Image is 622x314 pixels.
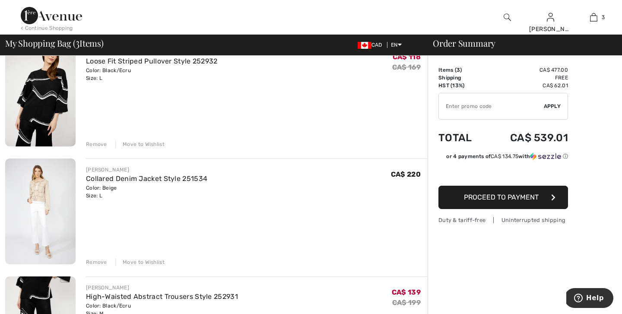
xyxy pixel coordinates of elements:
span: EN [391,42,402,48]
img: My Info [547,12,554,22]
div: Duty & tariff-free | Uninterrupted shipping [438,216,568,224]
img: Sezzle [530,152,561,160]
div: Color: Black/Ecru Size: L [86,67,218,82]
td: Free [486,74,568,82]
input: Promo code [439,93,544,119]
span: CA$ 134.75 [491,153,518,159]
div: or 4 payments of with [446,152,568,160]
td: CA$ 477.00 [486,66,568,74]
div: [PERSON_NAME] [86,284,238,292]
td: CA$ 62.01 [486,82,568,89]
iframe: PayPal-paypal [438,163,568,183]
div: Remove [86,140,107,148]
span: CA$ 118 [393,53,421,61]
span: 3 [76,37,79,48]
td: HST (13%) [438,82,486,89]
a: Loose Fit Striped Pullover Style 252932 [86,57,218,65]
img: search the website [504,12,511,22]
span: Proceed to Payment [464,193,539,201]
td: Total [438,123,486,152]
img: Canadian Dollar [358,42,371,49]
span: CAD [358,42,386,48]
s: CA$ 169 [392,63,421,71]
a: High-Waisted Abstract Trousers Style 252931 [86,292,238,301]
iframe: Opens a widget where you can find more information [566,288,613,310]
img: Collared Denim Jacket Style 251534 [5,159,76,264]
span: Apply [544,102,561,110]
div: Move to Wishlist [115,140,165,148]
div: [PERSON_NAME] [529,25,571,34]
s: CA$ 199 [392,298,421,307]
span: CA$ 220 [391,170,421,178]
img: Loose Fit Striped Pullover Style 252932 [5,41,76,146]
div: Remove [86,258,107,266]
div: Order Summary [422,39,617,48]
div: < Continue Shopping [21,24,73,32]
td: Items ( ) [438,66,486,74]
span: 3 [457,67,460,73]
img: My Bag [590,12,597,22]
div: or 4 payments ofCA$ 134.75withSezzle Click to learn more about Sezzle [438,152,568,163]
div: Color: Beige Size: L [86,184,207,200]
a: Collared Denim Jacket Style 251534 [86,174,207,183]
td: CA$ 539.01 [486,123,568,152]
span: My Shopping Bag ( Items) [5,39,104,48]
a: 3 [572,12,615,22]
button: Proceed to Payment [438,186,568,209]
a: Sign In [547,13,554,21]
div: [PERSON_NAME] [86,166,207,174]
div: Move to Wishlist [115,258,165,266]
img: 1ère Avenue [21,7,82,24]
td: Shipping [438,74,486,82]
span: CA$ 139 [392,288,421,296]
span: 3 [602,13,605,21]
